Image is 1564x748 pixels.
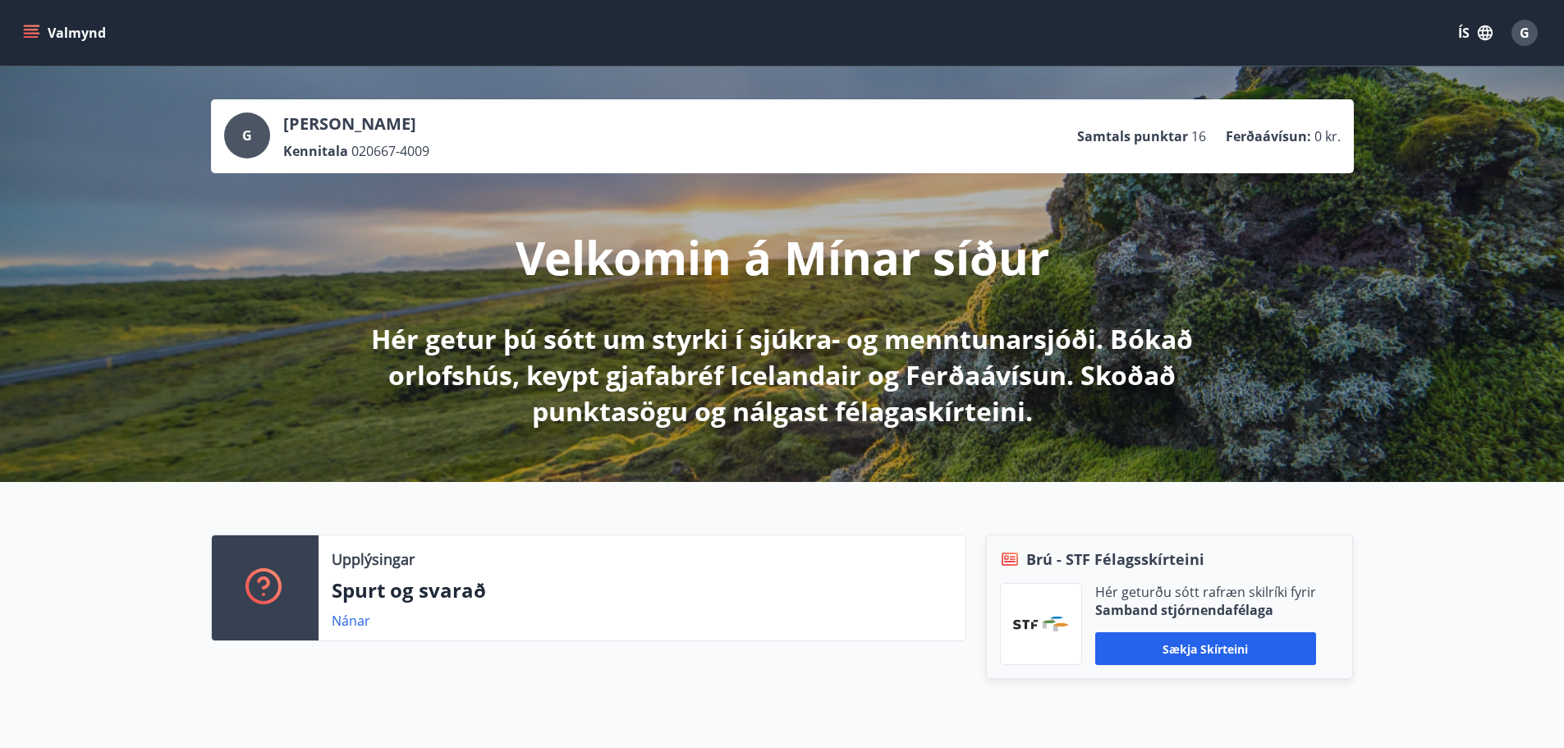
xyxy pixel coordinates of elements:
[1026,548,1204,570] span: Brú - STF Félagsskírteini
[283,142,348,160] p: Kennitala
[242,126,252,145] span: G
[1449,18,1502,48] button: ÍS
[349,321,1216,429] p: Hér getur þú sótt um styrki í sjúkra- og menntunarsjóði. Bókað orlofshús, keypt gjafabréf Iceland...
[1095,632,1316,665] button: Sækja skírteini
[351,142,429,160] span: 020667-4009
[1095,601,1316,619] p: Samband stjórnendafélaga
[20,18,112,48] button: menu
[1095,583,1316,601] p: Hér geturðu sótt rafræn skilríki fyrir
[1226,127,1311,145] p: Ferðaávísun :
[1314,127,1341,145] span: 0 kr.
[516,226,1049,288] p: Velkomin á Mínar síður
[283,112,429,135] p: [PERSON_NAME]
[1013,617,1069,631] img: vjCaq2fThgY3EUYqSgpjEiBg6WP39ov69hlhuPVN.png
[332,548,415,570] p: Upplýsingar
[1077,127,1188,145] p: Samtals punktar
[1191,127,1206,145] span: 16
[1505,13,1544,53] button: G
[332,576,952,604] p: Spurt og svarað
[332,612,370,630] a: Nánar
[1520,24,1530,42] span: G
